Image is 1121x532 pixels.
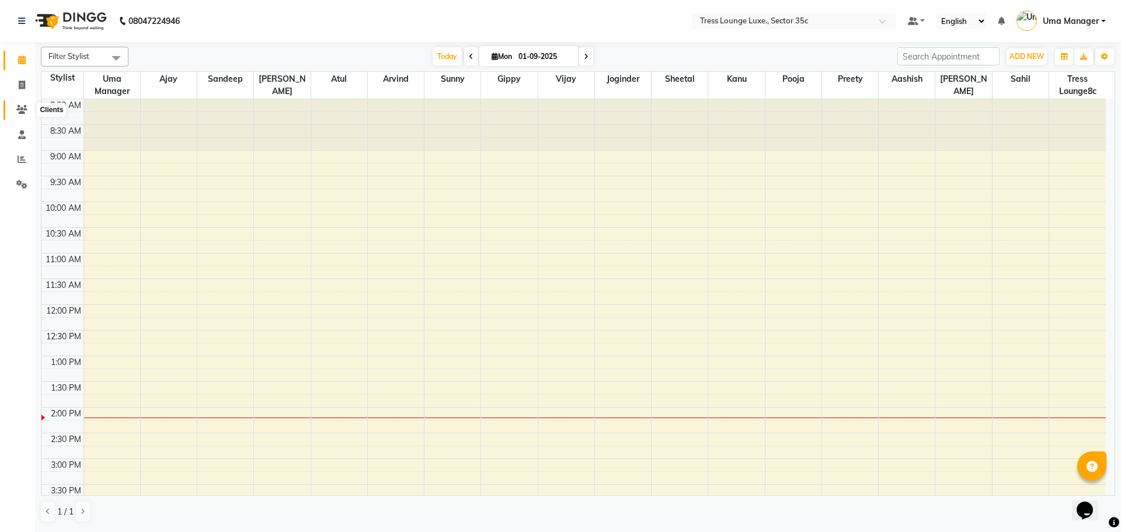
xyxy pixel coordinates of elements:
div: 9:30 AM [48,176,83,189]
div: 9:00 AM [48,151,83,163]
div: 1:30 PM [48,382,83,394]
span: ADD NEW [1009,52,1044,61]
img: logo [30,5,110,37]
div: 1:00 PM [48,356,83,368]
div: 12:00 PM [44,305,83,317]
span: Filter Stylist [48,51,89,61]
input: 2025-09-01 [515,48,573,65]
div: Stylist [41,72,83,84]
div: 2:00 PM [48,408,83,420]
span: kanu [708,72,764,86]
span: Tress Lounge8c [1049,72,1106,99]
span: [PERSON_NAME] [254,72,310,99]
span: Uma Manager [1043,15,1099,27]
span: aashish [879,72,935,86]
div: 10:30 AM [43,228,83,240]
span: Ajay [141,72,197,86]
div: 11:00 AM [43,253,83,266]
span: 1 / 1 [57,506,74,518]
div: 8:00 AM [48,99,83,112]
div: Clients [37,103,66,117]
span: preety [822,72,878,86]
span: [PERSON_NAME] [935,72,991,99]
iframe: chat widget [1072,485,1109,520]
span: Uma Manager [84,72,140,99]
span: Joginder [595,72,651,86]
div: 3:30 PM [48,485,83,497]
span: Today [433,47,462,65]
div: 10:00 AM [43,202,83,214]
b: 08047224946 [128,5,180,37]
span: Sheetal [652,72,708,86]
span: arvind [368,72,424,86]
input: Search Appointment [897,47,1000,65]
div: 2:30 PM [48,433,83,446]
button: ADD NEW [1007,48,1047,65]
div: 3:00 PM [48,459,83,471]
span: sunny [424,72,481,86]
span: Gippy [481,72,537,86]
span: vijay [538,72,594,86]
span: Mon [489,52,515,61]
span: Atul [311,72,367,86]
div: 8:30 AM [48,125,83,137]
span: sahil [993,72,1049,86]
div: 12:30 PM [44,331,83,343]
span: Sandeep [197,72,253,86]
img: Uma Manager [1016,11,1037,31]
span: pooja [765,72,821,86]
div: 11:30 AM [43,279,83,291]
